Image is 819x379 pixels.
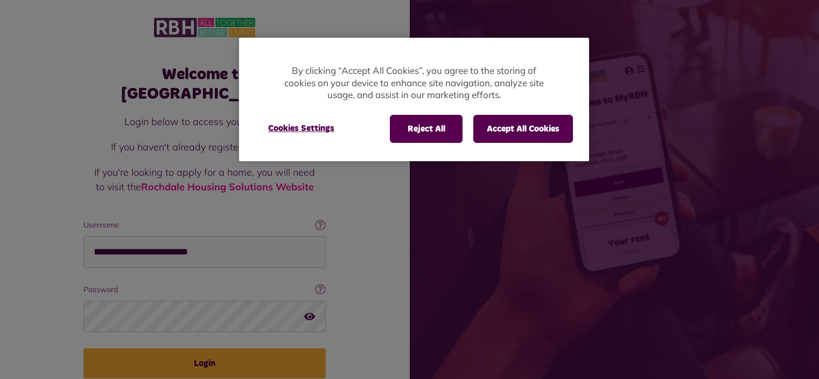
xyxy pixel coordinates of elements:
button: Reject All [390,115,463,143]
button: Accept All Cookies [473,115,573,143]
button: Cookies Settings [255,115,347,142]
div: Cookie banner [239,38,589,161]
div: Privacy [239,38,589,161]
p: By clicking “Accept All Cookies”, you agree to the storing of cookies on your device to enhance s... [282,65,546,101]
